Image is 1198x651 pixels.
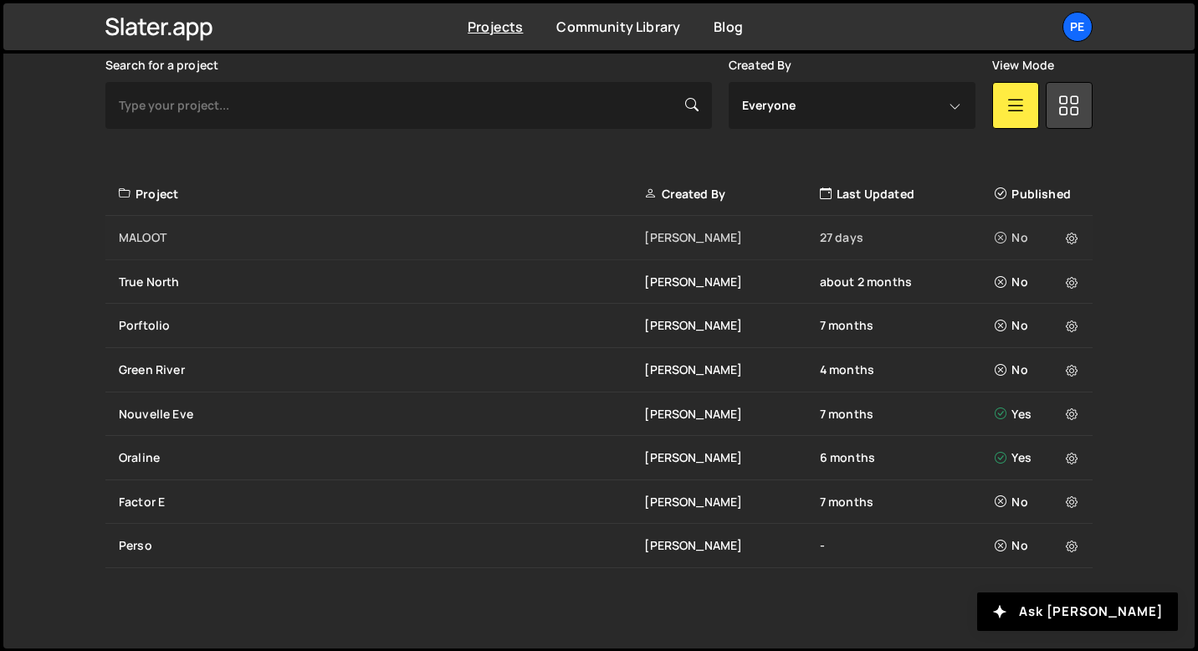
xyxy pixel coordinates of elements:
div: 7 months [820,494,995,510]
a: Factor E [PERSON_NAME] 7 months No [105,480,1093,525]
div: Yes [995,406,1083,423]
div: [PERSON_NAME] [644,406,819,423]
a: Oraline [PERSON_NAME] 6 months Yes [105,436,1093,480]
div: Porftolio [119,317,644,334]
div: [PERSON_NAME] [644,494,819,510]
div: Factor E [119,494,644,510]
div: 7 months [820,406,995,423]
a: Blog [714,18,743,36]
div: Last Updated [820,186,995,202]
label: Search for a project [105,59,218,72]
div: Created By [644,186,819,202]
div: True North [119,274,644,290]
div: Project [119,186,644,202]
a: Porftolio [PERSON_NAME] 7 months No [105,304,1093,348]
label: View Mode [992,59,1054,72]
a: Community Library [556,18,680,36]
div: Perso [119,537,644,554]
div: Oraline [119,449,644,466]
div: No [995,274,1083,290]
div: [PERSON_NAME] [644,361,819,378]
a: MALOOT [PERSON_NAME] 27 days No [105,216,1093,260]
div: [PERSON_NAME] [644,274,819,290]
div: - [820,537,995,554]
div: No [995,317,1083,334]
div: No [995,537,1083,554]
div: 4 months [820,361,995,378]
a: Green River [PERSON_NAME] 4 months No [105,348,1093,392]
div: 6 months [820,449,995,466]
a: Projects [468,18,523,36]
div: [PERSON_NAME] [644,449,819,466]
a: Nouvelle Eve [PERSON_NAME] 7 months Yes [105,392,1093,437]
div: 7 months [820,317,995,334]
input: Type your project... [105,82,712,129]
div: Yes [995,449,1083,466]
div: [PERSON_NAME] [644,537,819,554]
div: 27 days [820,229,995,246]
a: Pe [1062,12,1093,42]
div: MALOOT [119,229,644,246]
div: [PERSON_NAME] [644,317,819,334]
div: Published [995,186,1083,202]
label: Created By [729,59,792,72]
div: about 2 months [820,274,995,290]
div: No [995,361,1083,378]
a: Perso [PERSON_NAME] - No [105,524,1093,568]
div: Green River [119,361,644,378]
div: [PERSON_NAME] [644,229,819,246]
div: No [995,494,1083,510]
button: Ask [PERSON_NAME] [977,592,1178,631]
div: No [995,229,1083,246]
div: Nouvelle Eve [119,406,644,423]
a: True North [PERSON_NAME] about 2 months No [105,260,1093,305]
